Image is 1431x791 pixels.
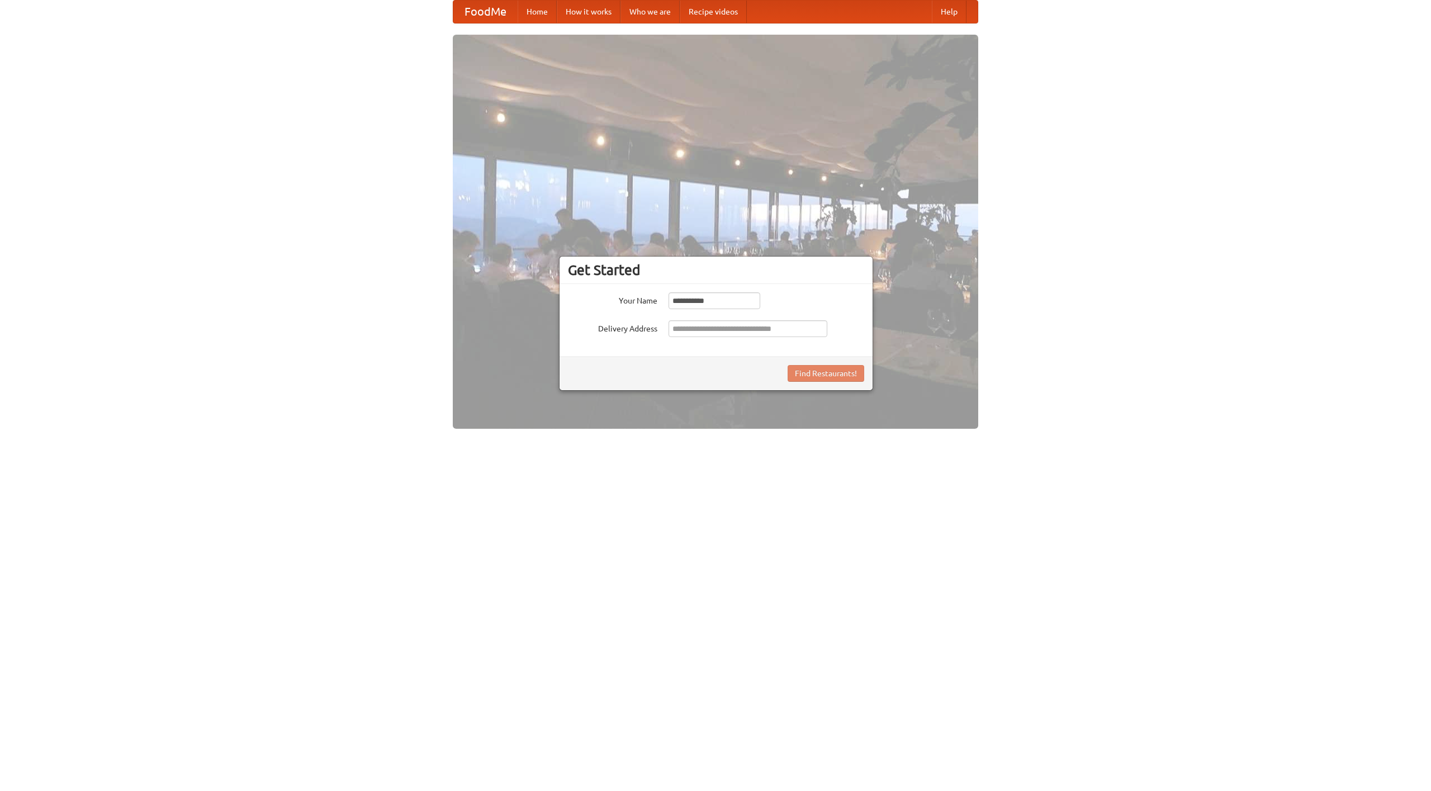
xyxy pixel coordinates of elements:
a: Help [932,1,966,23]
a: Recipe videos [680,1,747,23]
button: Find Restaurants! [788,365,864,382]
a: Home [518,1,557,23]
a: FoodMe [453,1,518,23]
a: Who we are [620,1,680,23]
label: Your Name [568,292,657,306]
h3: Get Started [568,262,864,278]
label: Delivery Address [568,320,657,334]
a: How it works [557,1,620,23]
